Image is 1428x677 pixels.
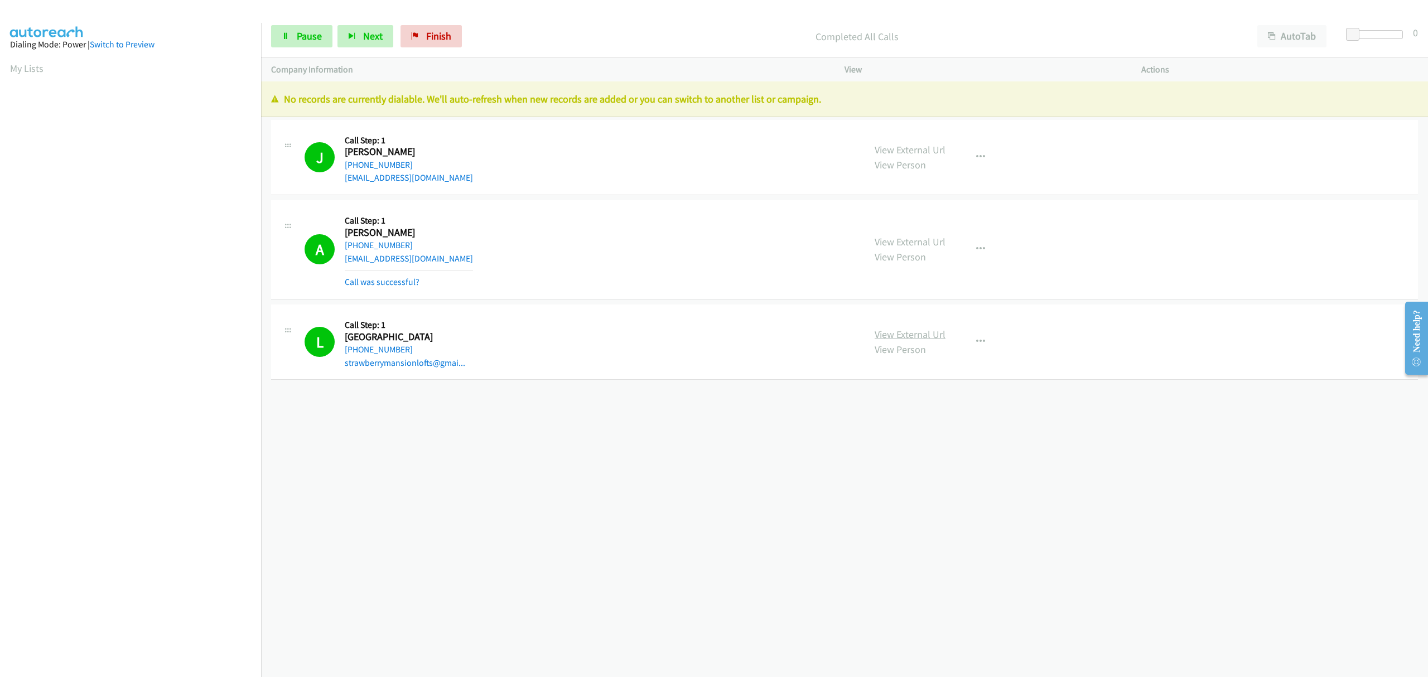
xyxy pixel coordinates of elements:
div: Dialing Mode: Power | [10,38,251,51]
h5: Call Step: 1 [345,320,465,331]
button: Next [337,25,393,47]
a: [PHONE_NUMBER] [345,344,413,355]
p: View [845,63,1121,76]
span: Next [363,30,383,42]
h1: A [305,234,335,264]
span: Pause [297,30,322,42]
iframe: Resource Center [1396,294,1428,383]
a: View External Url [875,328,945,341]
a: strawberrymansionlofts@gmai... [345,357,465,368]
p: Completed All Calls [477,29,1237,44]
p: No records are currently dialable. We'll auto-refresh when new records are added or you can switc... [271,91,1418,107]
p: Actions [1141,63,1418,76]
h1: L [305,327,335,357]
button: AutoTab [1257,25,1326,47]
h1: J [305,142,335,172]
a: My Lists [10,62,44,75]
a: Call was successful? [345,277,419,287]
a: View Person [875,343,926,356]
a: Switch to Preview [90,39,155,50]
div: Delay between calls (in seconds) [1352,30,1403,39]
a: Pause [271,25,332,47]
div: 0 [1413,25,1418,40]
h2: [PERSON_NAME] [345,226,465,239]
p: Company Information [271,63,824,76]
a: View External Url [875,143,945,156]
a: Finish [401,25,462,47]
a: [PHONE_NUMBER] [345,159,413,170]
span: Finish [426,30,451,42]
a: [EMAIL_ADDRESS][DOMAIN_NAME] [345,253,473,264]
a: [PHONE_NUMBER] [345,240,413,250]
h2: [PERSON_NAME] [345,146,465,158]
h5: Call Step: 1 [345,215,473,226]
a: [EMAIL_ADDRESS][DOMAIN_NAME] [345,172,473,183]
a: View External Url [875,235,945,248]
iframe: Dialpad [10,86,261,616]
a: View Person [875,250,926,263]
h5: Call Step: 1 [345,135,473,146]
h2: [GEOGRAPHIC_DATA] [345,331,465,344]
a: View Person [875,158,926,171]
